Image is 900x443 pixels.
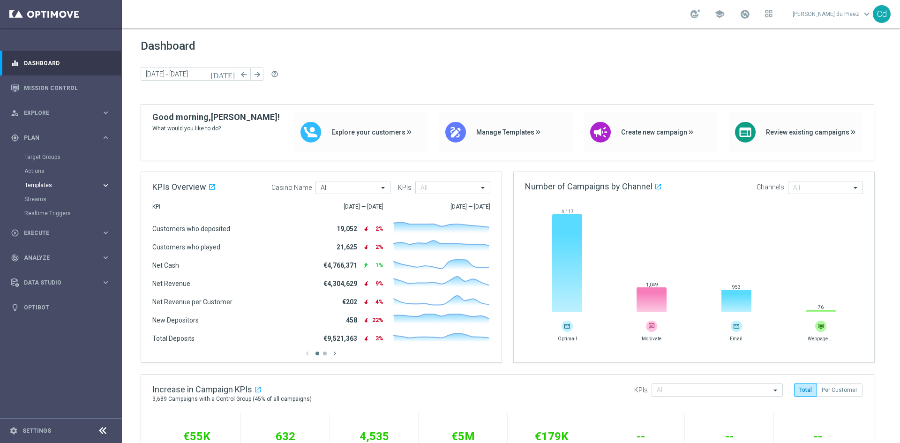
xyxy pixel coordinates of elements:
a: Dashboard [24,51,110,75]
div: Dashboard [11,51,110,75]
div: Mission Control [11,75,110,100]
i: keyboard_arrow_right [101,278,110,287]
button: gps_fixed Plan keyboard_arrow_right [10,134,111,142]
i: keyboard_arrow_right [101,181,110,190]
span: Execute [24,230,101,236]
div: Optibot [11,295,110,320]
i: keyboard_arrow_right [101,108,110,117]
a: Streams [24,195,97,203]
i: gps_fixed [11,134,19,142]
a: Realtime Triggers [24,210,97,217]
i: track_changes [11,254,19,262]
button: equalizer Dashboard [10,60,111,67]
div: Templates [25,182,101,188]
div: Plan [11,134,101,142]
div: Realtime Triggers [24,206,121,220]
a: Settings [22,428,51,434]
a: Optibot [24,295,110,320]
span: Explore [24,110,101,116]
a: Target Groups [24,153,97,161]
i: keyboard_arrow_right [101,133,110,142]
i: equalizer [11,59,19,68]
span: Data Studio [24,280,101,285]
i: settings [9,427,18,435]
i: keyboard_arrow_right [101,253,110,262]
div: Target Groups [24,150,121,164]
button: Templates keyboard_arrow_right [24,181,111,189]
div: Execute [11,229,101,237]
button: lightbulb Optibot [10,304,111,311]
i: lightbulb [11,303,19,312]
div: Templates [24,178,121,192]
button: Mission Control [10,84,111,92]
div: Analyze [11,254,101,262]
button: play_circle_outline Execute keyboard_arrow_right [10,229,111,237]
i: person_search [11,109,19,117]
span: Analyze [24,255,101,261]
span: Templates [25,182,92,188]
span: school [714,9,725,19]
span: Plan [24,135,101,141]
i: play_circle_outline [11,229,19,237]
button: person_search Explore keyboard_arrow_right [10,109,111,117]
a: Actions [24,167,97,175]
i: keyboard_arrow_right [101,228,110,237]
div: Data Studio [11,278,101,287]
a: Mission Control [24,75,110,100]
div: Actions [24,164,121,178]
a: [PERSON_NAME] du Preezkeyboard_arrow_down [792,7,873,21]
div: Cd [873,5,891,23]
button: track_changes Analyze keyboard_arrow_right [10,254,111,262]
div: Explore [11,109,101,117]
div: Streams [24,192,121,206]
button: Data Studio keyboard_arrow_right [10,279,111,286]
span: keyboard_arrow_down [862,9,872,19]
